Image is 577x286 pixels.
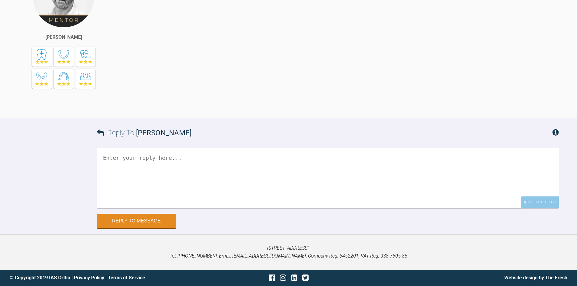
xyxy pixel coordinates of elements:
[10,244,567,260] p: [STREET_ADDRESS]. Tel: [PHONE_NUMBER], Email: [EMAIL_ADDRESS][DOMAIN_NAME], Company Reg: 6452201,...
[521,196,559,208] div: Attach Files
[74,275,104,281] a: Privacy Policy
[136,129,191,137] span: [PERSON_NAME]
[10,274,196,282] div: © Copyright 2019 IAS Ortho | |
[97,214,176,228] button: Reply to Message
[45,33,82,41] div: [PERSON_NAME]
[108,275,145,281] a: Terms of Service
[504,275,567,281] a: Website design by The Fresh
[97,127,191,139] h3: Reply To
